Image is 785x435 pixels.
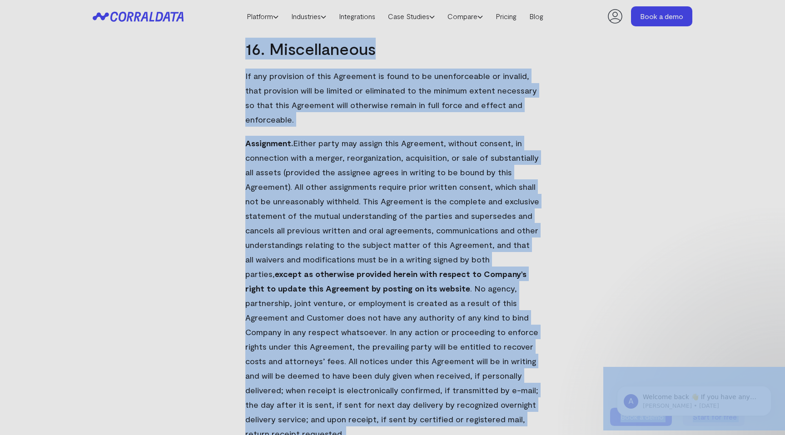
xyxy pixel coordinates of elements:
[333,10,382,23] a: Integrations
[245,269,527,293] strong: except as otherwise provided herein with respect to Company’s right to update this Agreement by p...
[245,138,293,148] strong: Assignment.
[631,6,692,26] a: Book a demo
[523,10,550,23] a: Blog
[489,10,523,23] a: Pricing
[245,69,540,127] p: If any provision of this Agreement is found to be unenforceable or invalid, that provision will b...
[382,10,441,23] a: Case Studies
[245,38,376,59] h2: 16. Miscellaneous
[240,10,285,23] a: Platform
[441,10,489,23] a: Compare
[603,367,785,430] iframe: Intercom notifications message
[285,10,333,23] a: Industries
